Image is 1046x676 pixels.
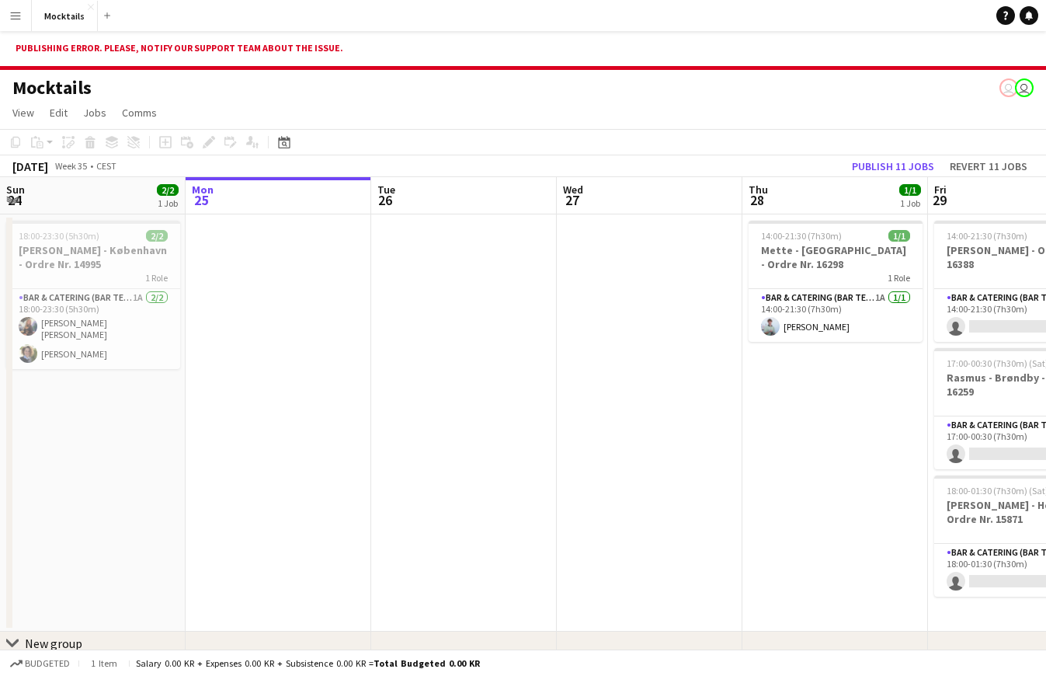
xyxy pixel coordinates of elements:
[374,657,480,669] span: Total Budgeted 0.00 KR
[85,657,123,669] span: 1 item
[136,657,480,669] div: Salary 0.00 KR + Expenses 0.00 KR + Subsistence 0.00 KR =
[888,230,910,242] span: 1/1
[25,658,70,669] span: Budgeted
[1015,78,1034,97] app-user-avatar: Hektor Pantas
[6,103,40,123] a: View
[6,243,180,271] h3: [PERSON_NAME] - København - Ordre Nr. 14995
[746,191,768,209] span: 28
[43,103,74,123] a: Edit
[50,106,68,120] span: Edit
[749,183,768,197] span: Thu
[189,191,214,209] span: 25
[846,156,940,176] button: Publish 11 jobs
[146,230,168,242] span: 2/2
[83,106,106,120] span: Jobs
[4,191,25,209] span: 24
[900,197,920,209] div: 1 Job
[375,191,395,209] span: 26
[192,183,214,197] span: Mon
[157,184,179,196] span: 2/2
[96,160,116,172] div: CEST
[932,191,947,209] span: 29
[12,106,34,120] span: View
[25,636,82,651] div: New group
[122,106,157,120] span: Comms
[6,221,180,369] app-job-card: 18:00-23:30 (5h30m)2/2[PERSON_NAME] - København - Ordre Nr. 149951 RoleBar & Catering (Bar Tender...
[899,184,921,196] span: 1/1
[749,289,923,342] app-card-role: Bar & Catering (Bar Tender)1A1/114:00-21:30 (7h30m)[PERSON_NAME]
[749,243,923,271] h3: Mette - [GEOGRAPHIC_DATA] - Ordre Nr. 16298
[51,160,90,172] span: Week 35
[749,221,923,342] app-job-card: 14:00-21:30 (7h30m)1/1Mette - [GEOGRAPHIC_DATA] - Ordre Nr. 162981 RoleBar & Catering (Bar Tender...
[563,183,583,197] span: Wed
[761,230,842,242] span: 14:00-21:30 (7h30m)
[943,156,1034,176] button: Revert 11 jobs
[377,183,395,197] span: Tue
[12,159,48,174] div: [DATE]
[6,289,180,369] app-card-role: Bar & Catering (Bar Tender)1A2/218:00-23:30 (5h30m)[PERSON_NAME] [PERSON_NAME] [PERSON_NAME][PERS...
[12,76,92,99] h1: Mocktails
[947,230,1027,242] span: 14:00-21:30 (7h30m)
[19,230,99,242] span: 18:00-23:30 (5h30m)
[116,103,163,123] a: Comms
[8,655,72,672] button: Budgeted
[888,272,910,284] span: 1 Role
[32,1,98,31] button: Mocktails
[561,191,583,209] span: 27
[158,197,178,209] div: 1 Job
[145,272,168,284] span: 1 Role
[77,103,113,123] a: Jobs
[999,78,1018,97] app-user-avatar: Hektor Pantas
[934,183,947,197] span: Fri
[6,183,25,197] span: Sun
